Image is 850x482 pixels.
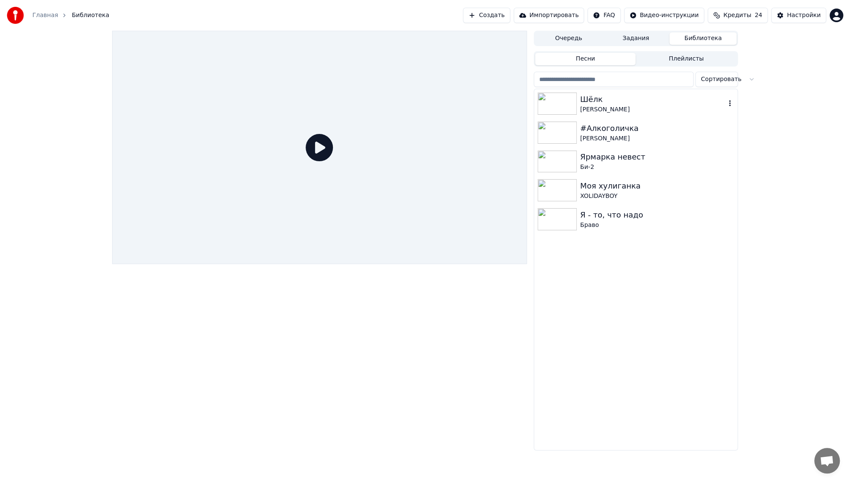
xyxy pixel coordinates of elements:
[535,32,602,45] button: Очередь
[72,11,109,20] span: Библиотека
[701,75,741,84] span: Сортировать
[580,163,734,171] div: Би-2
[580,209,734,221] div: Я - то, что надо
[7,7,24,24] img: youka
[787,11,821,20] div: Настройки
[463,8,510,23] button: Создать
[580,122,734,134] div: #Алкоголичка
[580,221,734,229] div: Браво
[32,11,58,20] a: Главная
[624,8,704,23] button: Видео-инструкции
[580,93,726,105] div: Шёлк
[636,53,737,65] button: Плейлисты
[580,180,734,192] div: Моя хулиганка
[580,105,726,114] div: [PERSON_NAME]
[814,448,840,473] div: Открытый чат
[587,8,620,23] button: FAQ
[580,151,734,163] div: Ярмарка невест
[723,11,751,20] span: Кредиты
[514,8,584,23] button: Импортировать
[708,8,768,23] button: Кредиты24
[580,134,734,143] div: [PERSON_NAME]
[32,11,109,20] nav: breadcrumb
[771,8,826,23] button: Настройки
[602,32,670,45] button: Задания
[535,53,636,65] button: Песни
[669,32,737,45] button: Библиотека
[580,192,734,200] div: XOLIDAYBOY
[755,11,762,20] span: 24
